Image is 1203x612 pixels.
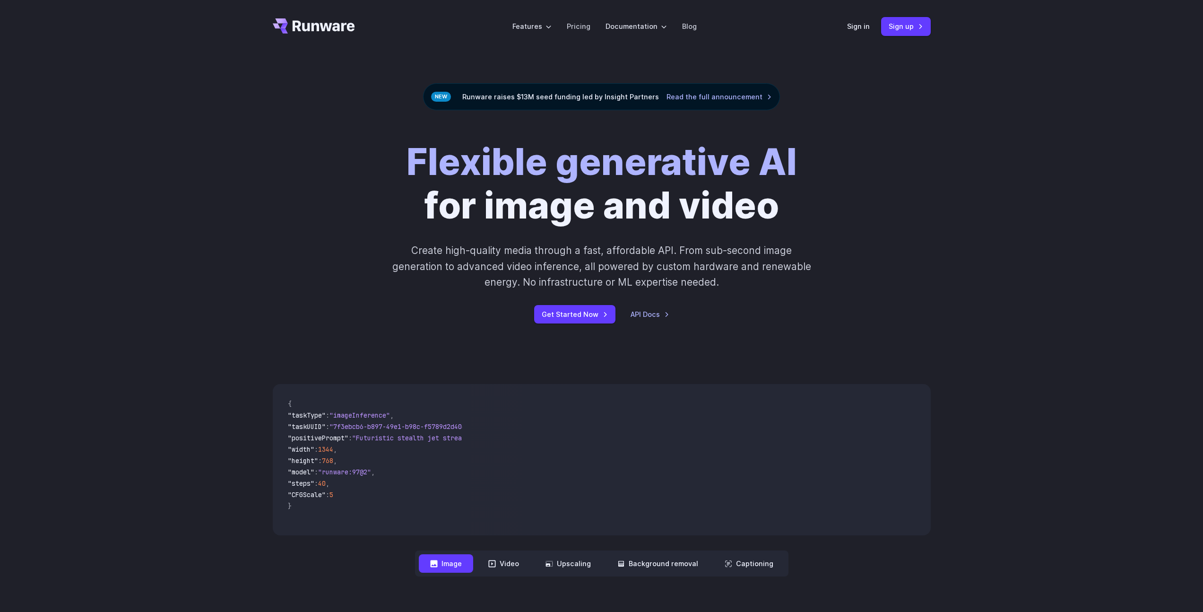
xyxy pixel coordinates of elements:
[288,411,326,420] span: "taskType"
[322,456,333,465] span: 768
[407,140,797,184] strong: Flexible generative AI
[273,18,355,34] a: Go to /
[631,309,669,320] a: API Docs
[407,140,797,227] h1: for image and video
[477,554,530,573] button: Video
[288,468,314,476] span: "model"
[288,490,326,499] span: "CFGScale"
[288,502,292,510] span: }
[333,456,337,465] span: ,
[390,411,394,420] span: ,
[318,445,333,454] span: 1344
[288,400,292,408] span: {
[326,490,329,499] span: :
[329,411,390,420] span: "imageInference"
[318,479,326,488] span: 40
[423,83,780,110] div: Runware raises $13M seed funding led by Insight Partners
[666,91,772,102] a: Read the full announcement
[348,434,352,442] span: :
[682,21,697,32] a: Blog
[326,479,329,488] span: ,
[314,445,318,454] span: :
[326,422,329,431] span: :
[352,434,696,442] span: "Futuristic stealth jet streaking through a neon-lit cityscape with glowing purple exhaust"
[314,479,318,488] span: :
[391,243,812,290] p: Create high-quality media through a fast, affordable API. From sub-second image generation to adv...
[512,21,552,32] label: Features
[314,468,318,476] span: :
[318,468,371,476] span: "runware:97@2"
[288,456,318,465] span: "height"
[333,445,337,454] span: ,
[881,17,931,35] a: Sign up
[534,554,602,573] button: Upscaling
[847,21,870,32] a: Sign in
[318,456,322,465] span: :
[606,21,667,32] label: Documentation
[329,490,333,499] span: 5
[288,434,348,442] span: "positivePrompt"
[567,21,590,32] a: Pricing
[606,554,710,573] button: Background removal
[534,305,615,323] a: Get Started Now
[713,554,785,573] button: Captioning
[371,468,375,476] span: ,
[288,445,314,454] span: "width"
[329,422,473,431] span: "7f3ebcb6-b897-49e1-b98c-f5789d2d40d7"
[288,422,326,431] span: "taskUUID"
[326,411,329,420] span: :
[419,554,473,573] button: Image
[288,479,314,488] span: "steps"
